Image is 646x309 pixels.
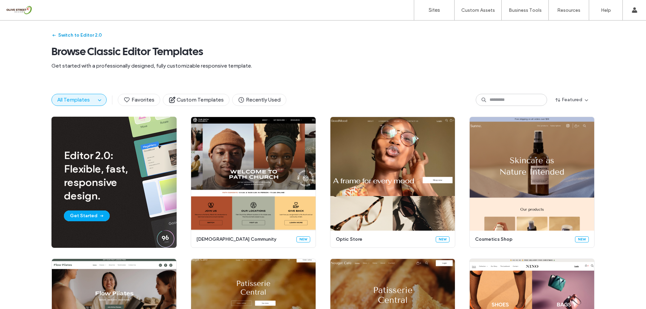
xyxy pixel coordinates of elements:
span: Browse Classic Editor Templates [51,45,595,58]
span: cosmetics shop [475,236,571,243]
button: Custom Templates [163,94,229,106]
span: Get started with a professionally designed, fully customizable responsive template. [51,62,595,70]
label: Custom Assets [461,7,495,13]
button: Recently Used [232,94,286,106]
span: [DEMOGRAPHIC_DATA] community [196,236,292,243]
span: Help [15,5,29,11]
label: Help [601,7,611,13]
button: Get Started [64,210,110,221]
label: Resources [557,7,580,13]
button: Switch to Editor 2.0 [51,30,102,41]
button: Featured [550,94,595,105]
span: optic store [336,236,432,243]
label: Business Tools [509,7,542,13]
div: New [575,236,589,242]
span: All Templates [57,96,90,103]
button: Favorites [118,94,160,106]
span: Editor 2.0: Flexible, fast, responsive design. [64,149,146,202]
div: New [296,236,310,242]
label: Sites [429,7,440,13]
div: New [436,236,450,242]
button: All Templates [52,94,96,106]
span: Recently Used [238,96,281,104]
span: Custom Templates [169,96,224,104]
span: Favorites [123,96,154,104]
